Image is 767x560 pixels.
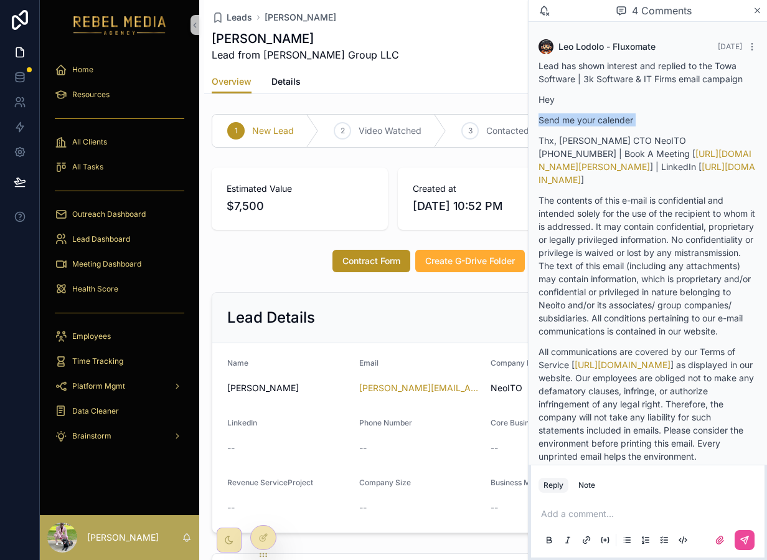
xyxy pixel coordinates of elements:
[47,83,192,106] a: Resources
[575,359,671,370] a: [URL][DOMAIN_NAME]
[468,126,473,136] span: 3
[415,250,525,272] button: Create G-Drive Folder
[227,197,373,215] span: $7,500
[212,70,252,94] a: Overview
[573,478,600,493] button: Note
[578,480,595,490] div: Note
[227,501,235,514] span: --
[47,400,192,422] a: Data Cleaner
[425,255,515,267] span: Create G-Drive Folder
[359,125,421,137] span: Video Watched
[212,47,399,62] span: Lead from [PERSON_NAME] Group LLC
[558,40,656,53] span: Leo Lodolo - Fluxomate
[359,418,412,427] span: Phone Number
[227,478,313,487] span: Revenue ServiceProject
[539,345,757,463] p: All communications are covered by our Terms of Service [ ] as displayed in our website. Our emplo...
[359,382,481,394] a: [PERSON_NAME][EMAIL_ADDRESS][DOMAIN_NAME]
[47,350,192,373] a: Time Tracking
[413,183,559,195] span: Created at
[47,156,192,178] a: All Tasks
[72,234,130,244] span: Lead Dashboard
[491,501,498,514] span: --
[72,137,107,147] span: All Clients
[359,501,367,514] span: --
[227,358,248,368] span: Name
[72,284,118,294] span: Health Score
[539,59,757,85] p: Lead has shown interest and replied to the Towa Software | 3k Software & IT Firms email campaign
[72,331,111,341] span: Employees
[539,134,757,186] p: Thx, [PERSON_NAME] CTO NeoITO [PHONE_NUMBER] | Book A Meeting [ ] | LinkedIn [ ]
[252,125,294,137] span: New Lead
[539,113,757,126] p: Send me your calender
[227,308,315,328] h2: Lead Details
[72,90,110,100] span: Resources
[72,65,93,75] span: Home
[265,11,336,24] a: [PERSON_NAME]
[332,250,410,272] button: Contract Form
[359,442,367,454] span: --
[491,418,562,427] span: Core Business Offer
[212,30,399,47] h1: [PERSON_NAME]
[491,358,548,368] span: Company Name
[47,131,192,153] a: All Clients
[227,382,349,394] span: [PERSON_NAME]
[359,478,411,487] span: Company Size
[539,478,568,493] button: Reply
[235,126,238,136] span: 1
[491,442,498,454] span: --
[47,325,192,348] a: Employees
[632,3,692,18] span: 4 Comments
[72,162,103,172] span: All Tasks
[212,11,252,24] a: Leads
[47,425,192,447] a: Brainstorm
[227,11,252,24] span: Leads
[73,15,166,35] img: App logo
[72,381,125,391] span: Platform Mgmt
[47,253,192,275] a: Meeting Dashboard
[539,194,757,338] p: The contents of this e-mail is confidential and intended solely for the use of the recipient to w...
[486,125,552,137] span: Contacted Lead
[47,375,192,397] a: Platform Mgmt
[40,50,199,463] div: scrollable content
[72,431,111,441] span: Brainstorm
[271,75,301,88] span: Details
[271,70,301,95] a: Details
[491,382,613,394] span: NeoITO
[359,358,379,368] span: Email
[539,93,757,106] p: Hey
[47,203,192,225] a: Outreach Dashboard
[212,75,252,88] span: Overview
[491,478,545,487] span: Business Model
[87,531,159,544] p: [PERSON_NAME]
[413,197,559,215] span: [DATE] 10:52 PM
[47,59,192,81] a: Home
[227,183,373,195] span: Estimated Value
[72,259,141,269] span: Meeting Dashboard
[72,406,119,416] span: Data Cleaner
[72,356,123,366] span: Time Tracking
[718,42,742,51] span: [DATE]
[227,442,235,454] span: --
[342,255,400,267] span: Contract Form
[341,126,345,136] span: 2
[47,278,192,300] a: Health Score
[47,228,192,250] a: Lead Dashboard
[72,209,146,219] span: Outreach Dashboard
[227,418,257,427] span: LinkedIn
